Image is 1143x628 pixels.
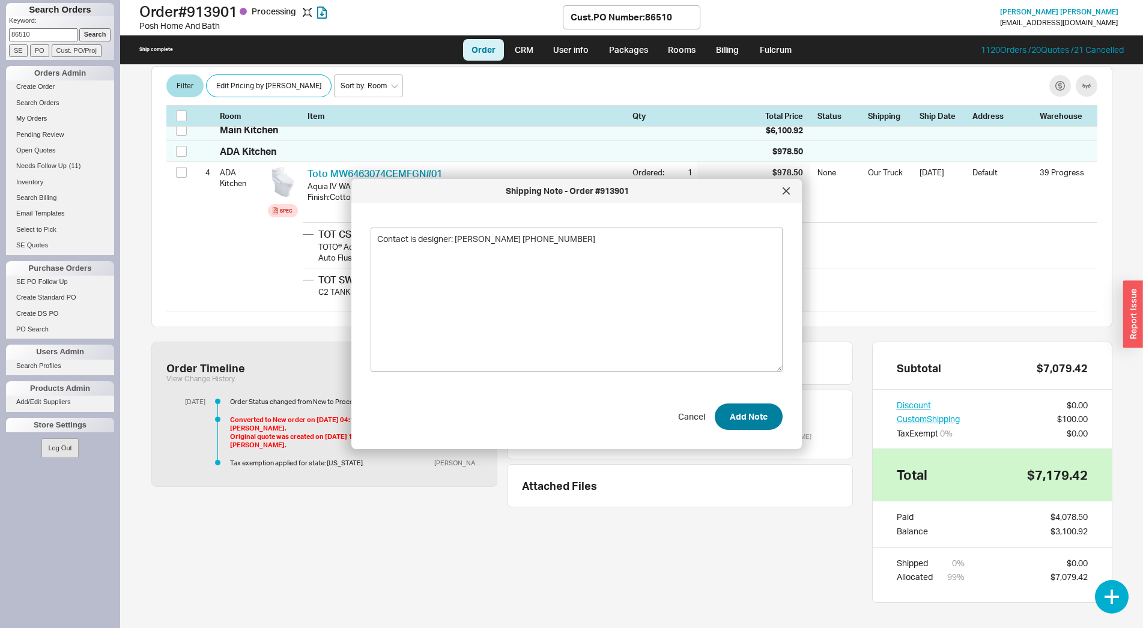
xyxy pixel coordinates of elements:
div: $0.00 [1067,557,1088,569]
div: Shipping Note - Order #913901 [357,185,777,197]
button: Edit Pricing by [PERSON_NAME] [206,75,332,98]
div: $0.00 [1067,399,1088,411]
div: Products Admin [6,381,114,396]
div: $7,179.42 [1027,468,1088,482]
div: Subtotal [897,361,941,375]
div: 4 [195,162,210,183]
a: Add/Edit Suppliers [6,396,114,408]
span: Filter [177,79,193,94]
a: Pending Review [6,128,114,141]
div: TOT CST646CEMFGNAT40#01 [318,228,628,241]
span: Processing [252,6,298,16]
div: ADA Kitchen [220,145,276,158]
a: CRM [506,39,542,61]
div: 0 % [952,557,965,569]
button: Log Out [41,438,78,458]
div: Status [817,111,861,122]
a: Rooms [659,39,704,61]
span: Add Note [730,409,768,424]
img: MW6463074CUMFG_01_bstfqj [268,167,298,197]
a: Inventory [6,176,114,189]
div: $6,100.92 [766,124,803,136]
span: [PERSON_NAME] [PERSON_NAME] [1000,7,1118,16]
div: Users Admin [6,345,114,359]
a: SE PO Follow Up [6,276,114,288]
div: Purchase Orders [6,261,114,276]
span: Pending Review [16,131,64,138]
div: Default [972,167,1032,186]
a: Needs Follow Up(11) [6,160,114,172]
div: Our Truck [868,167,912,186]
span: ( 11 ) [69,162,81,169]
div: Ship complete [139,46,173,53]
div: Balance [897,525,928,537]
button: Filter [166,75,204,98]
div: Aquia IV WASHLET+ C2 One-Piece Toilet [308,181,623,192]
div: $4,078.50 [1051,511,1088,523]
a: Order [463,39,504,61]
div: $0.00 [1067,427,1088,439]
div: $7,079.42 [1037,361,1088,375]
div: Ship Date [920,111,965,122]
div: Total [897,468,927,482]
div: [DATE] [175,397,205,406]
div: Tax Exempt [897,427,960,439]
div: Main Kitchen [220,123,278,136]
div: Converted to New order on [DATE] 04:10:14 PM by [PERSON_NAME]. [230,415,429,432]
div: 39 Progress [1040,167,1088,178]
div: Warehouse [1040,111,1088,122]
p: Keyword: [9,16,114,28]
a: Search Orders [6,97,114,109]
button: Discount [897,399,931,411]
h1: Order # 913901 [139,3,563,20]
div: Store Settings [6,418,114,432]
a: Create DS PO [6,307,114,320]
div: Finish : Cotton White [308,192,623,202]
div: TOT SW3074T40#01 [318,273,628,286]
a: User info [544,39,598,61]
div: Spec [280,206,293,216]
a: PO Search [6,323,114,336]
a: Create Standard PO [6,291,114,304]
span: Cancel [678,411,705,423]
div: Order Timeline [166,361,245,375]
a: Spec [268,204,298,217]
h1: Search Orders [6,3,114,16]
input: PO [30,44,49,57]
div: $978.50 [772,145,803,157]
a: Fulcrum [751,39,800,61]
div: Orders Admin [6,66,114,80]
div: Room [220,111,263,122]
div: 99 % [947,571,965,583]
div: Ordered: [632,167,671,178]
div: Tax exemption applied for state: [US_STATE]. [230,459,429,467]
div: Address [972,111,1032,122]
div: $7,079.42 [1051,571,1088,583]
a: Email Templates [6,207,114,220]
div: TOTO® Aquia® IV One-Piece Elongated Dual Flush 1.28 and 0.9 GPF WASHLET®+ and Auto Flush Ready To... [318,241,628,263]
div: Shipping [868,111,912,122]
div: Posh Home And Bath [139,20,563,32]
a: Search Profiles [6,360,114,372]
a: Toto MW6463074CEMFGN#01 [308,168,442,180]
div: [EMAIL_ADDRESS][DOMAIN_NAME] [1000,19,1118,27]
a: Open Quotes [6,144,114,157]
div: Original quote was created on [DATE] 10:37:26 AM by [PERSON_NAME]. [230,432,429,449]
div: 1 [671,167,693,178]
div: Order Status changed from New to Processing [230,397,429,406]
div: Shipped [897,557,933,569]
div: [PERSON_NAME] [429,459,482,467]
button: View Change History [166,375,235,383]
a: Packages [600,39,656,61]
a: 1120Orders /20Quotes /21 Cancelled [981,44,1124,55]
a: Billing [706,39,748,61]
span: Needs Follow Up [16,162,67,169]
span: Edit Pricing by [PERSON_NAME] [216,79,321,94]
div: C2 TANK TYPE WASHLET ELONGATED [318,286,628,297]
div: Total Price [765,111,810,122]
a: Select to Pick [6,223,114,236]
div: ADA Kitchen [220,162,263,193]
textarea: Contact is designer: [PERSON_NAME] [PHONE_NUMBER] [371,228,783,372]
div: $3,100.92 [1051,525,1088,537]
div: Paid [897,511,928,523]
